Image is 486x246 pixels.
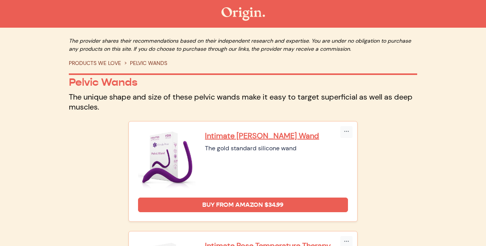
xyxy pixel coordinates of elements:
a: Intimate [PERSON_NAME] Wand [205,131,348,141]
a: Buy from Amazon $34.99 [138,198,348,212]
a: PRODUCTS WE LOVE [69,60,121,66]
p: The unique shape and size of these pelvic wands make it easy to target superficial as well as dee... [69,92,417,112]
p: The provider shares their recommendations based on their independent research and expertise. You ... [69,37,417,53]
p: Pelvic Wands [69,76,417,89]
img: Intimate Rose Pelvic Wand [138,131,196,188]
div: The gold standard silicone wand [205,144,348,153]
li: PELVIC WANDS [121,59,167,67]
img: The Origin Shop [221,7,265,21]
